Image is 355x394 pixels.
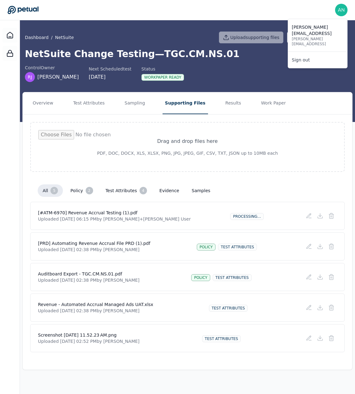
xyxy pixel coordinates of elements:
p: Uploaded [DATE] 02:38 PM by [PERSON_NAME] [38,246,150,253]
button: Delete File [326,271,337,283]
h4: Revenue - Automated Accrual Managed Ads UAT.xlsx [38,301,153,308]
div: policy [197,244,215,251]
button: samples [187,185,215,196]
div: [DATE] [89,73,131,81]
h4: [#ATM-6970] Revenue Accrual Testing (1).pdf [38,210,191,216]
div: Status [141,66,184,72]
button: test attributes 4 [101,184,152,197]
a: Go to Dashboard [7,6,39,14]
div: test attributes [218,244,257,251]
button: Download File [315,302,326,313]
a: Dashboard [2,28,17,43]
p: [PERSON_NAME][EMAIL_ADDRESS] [292,24,343,36]
a: Sign out [288,54,347,66]
button: Download File [315,241,326,252]
div: 5 [50,187,58,194]
button: Download File [315,333,326,344]
p: Uploaded [DATE] 02:52 PM by [PERSON_NAME] [38,338,140,344]
button: Overview [30,92,56,114]
button: Add/Edit Description [303,210,315,221]
span: RJ [28,74,32,80]
button: Add/Edit Description [303,271,315,283]
button: Add/Edit Description [303,302,315,313]
img: andrew+doordash@petual.ai [335,4,348,16]
div: test attributes [213,274,252,281]
button: Download File [315,210,326,221]
a: SOC [2,46,17,61]
button: Work Paper [258,92,288,114]
div: Processing... [230,213,263,220]
h4: Screenshot [DATE] 11.52.23 AM.png [38,332,140,338]
h4: [PRD] Automating Revenue Accrual File PRD (1).pdf [38,240,150,246]
button: Uploadsupporting files [219,32,284,43]
button: NetSuite [55,34,74,41]
button: Supporting Files [163,92,208,114]
p: [PERSON_NAME][EMAIL_ADDRESS] [292,36,343,46]
button: Download File [315,271,326,283]
button: Run manually [287,32,333,43]
p: Uploaded [DATE] 02:38 PM by [PERSON_NAME] [38,308,153,314]
button: Sampling [122,92,148,114]
button: policy 2 [65,184,98,197]
p: Uploaded [DATE] 02:38 PM by [PERSON_NAME] [38,277,140,283]
button: Delete File [326,241,337,252]
h4: Auditboard Export - TGC.CM.NS.01.pdf [38,271,140,277]
div: test attributes [209,305,248,312]
button: Add/Edit Description [303,241,315,252]
div: Workpaper Ready [141,74,184,81]
button: evidence [154,185,184,196]
button: Add/Edit Description [303,333,315,344]
button: Test Attributes [71,92,107,114]
button: Delete File [326,333,337,344]
div: 4 [140,187,147,194]
div: test attributes [202,335,241,342]
button: Results [223,92,244,114]
div: Next Scheduled test [89,66,131,72]
div: policy [191,274,210,281]
p: Uploaded [DATE] 06:15 PM by [PERSON_NAME]+[PERSON_NAME] User [38,216,191,222]
div: / [25,34,74,41]
a: Dashboard [25,34,49,41]
span: [PERSON_NAME] [37,73,79,81]
nav: Tabs [23,92,352,114]
div: control Owner [25,65,79,71]
div: 2 [86,187,93,194]
button: all 5 [38,184,63,197]
button: Delete File [326,210,337,221]
h1: NetSuite Change Testing — TGC.CM.NS.01 [25,48,350,60]
button: Delete File [326,302,337,313]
